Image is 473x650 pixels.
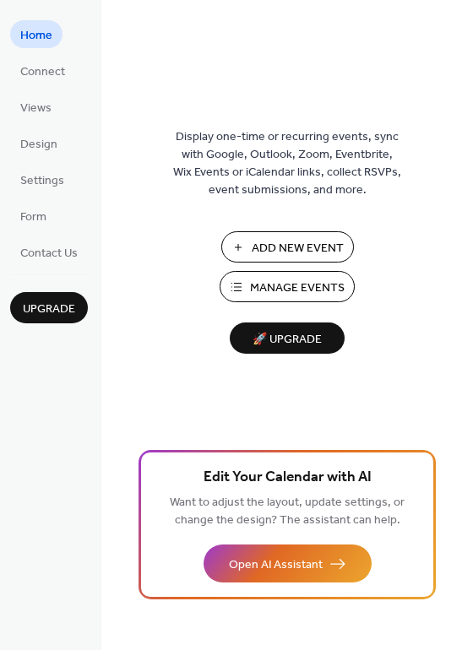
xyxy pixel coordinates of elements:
[20,100,52,117] span: Views
[10,202,57,230] a: Form
[240,328,334,351] span: 🚀 Upgrade
[20,172,64,190] span: Settings
[10,165,74,193] a: Settings
[20,63,65,81] span: Connect
[20,245,78,263] span: Contact Us
[229,556,323,574] span: Open AI Assistant
[173,128,401,199] span: Display one-time or recurring events, sync with Google, Outlook, Zoom, Eventbrite, Wix Events or ...
[230,322,345,354] button: 🚀 Upgrade
[10,93,62,121] a: Views
[10,20,63,48] a: Home
[20,209,46,226] span: Form
[221,231,354,263] button: Add New Event
[10,129,68,157] a: Design
[204,544,372,582] button: Open AI Assistant
[20,27,52,45] span: Home
[10,57,75,84] a: Connect
[10,292,88,323] button: Upgrade
[220,271,355,302] button: Manage Events
[250,279,345,297] span: Manage Events
[170,491,405,532] span: Want to adjust the layout, update settings, or change the design? The assistant can help.
[23,301,75,318] span: Upgrade
[20,136,57,154] span: Design
[204,466,372,490] span: Edit Your Calendar with AI
[252,240,344,257] span: Add New Event
[10,238,88,266] a: Contact Us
